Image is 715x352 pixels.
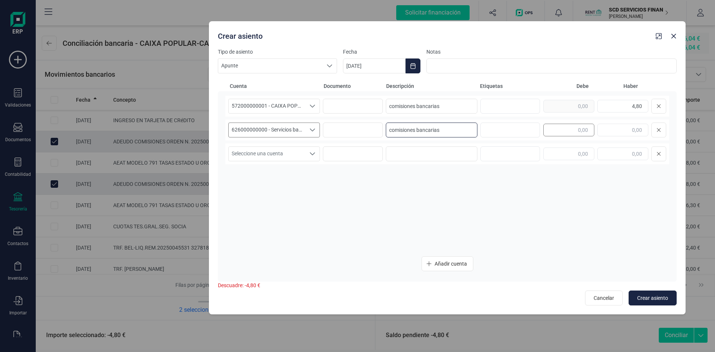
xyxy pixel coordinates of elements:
button: Crear asiento [629,291,677,305]
span: Etiquetas [480,82,540,90]
label: Notas [426,48,677,56]
input: 0,00 [597,148,648,160]
label: Fecha [343,48,420,56]
span: Crear asiento [637,294,668,302]
span: Cuenta [230,82,321,90]
div: Crear asiento [215,28,653,41]
div: Seleccione una cuenta [305,147,320,161]
button: Cancelar [585,291,623,305]
div: Seleccione una cuenta [305,99,320,113]
span: Apunte [218,59,322,73]
span: Descuadre: -4,80 € [218,282,260,288]
button: Choose Date [406,58,420,73]
span: 572000000001 - CAIXA POPULAR-CAIXA RURAL, S.C.C.V. [229,99,305,113]
input: 0,00 [597,100,648,112]
label: Tipo de asiento [218,48,337,56]
div: Seleccione una cuenta [305,123,320,137]
span: Añadir cuenta [435,260,467,267]
span: Cancelar [594,294,614,302]
input: 0,00 [543,100,594,112]
span: Debe [543,82,589,90]
span: Descripción [386,82,477,90]
button: Añadir cuenta [422,256,473,271]
input: 0,00 [543,148,594,160]
input: 0,00 [543,124,594,136]
span: Seleccione una cuenta [229,147,305,161]
span: 626000000000 - Servicios bancarios y similares [229,123,305,137]
span: Haber [592,82,638,90]
input: 0,00 [597,124,648,136]
span: Documento [324,82,383,90]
